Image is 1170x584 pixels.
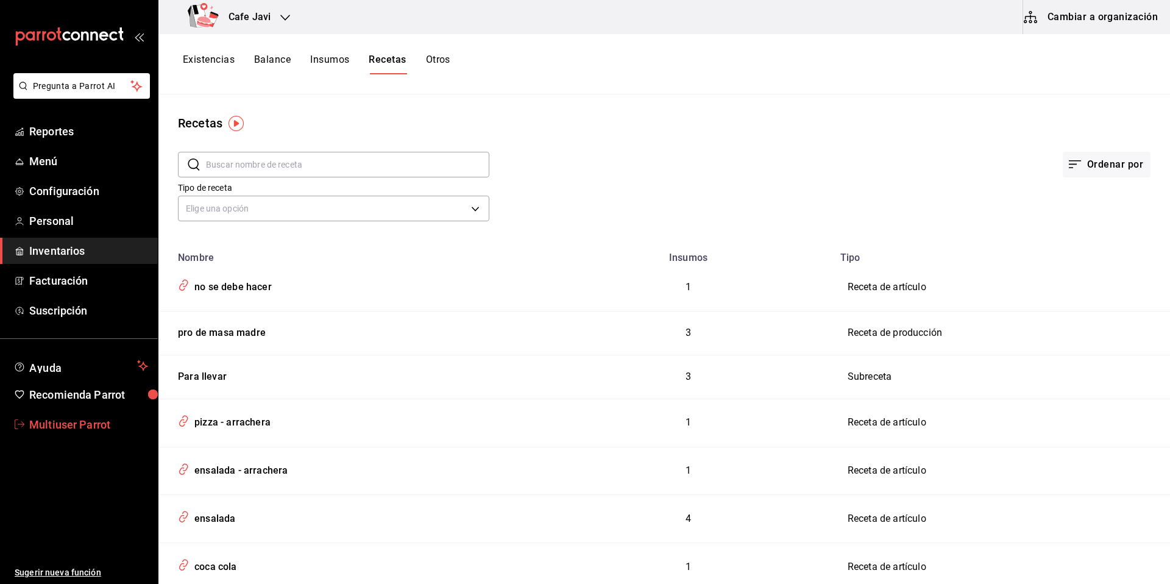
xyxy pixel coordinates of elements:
[29,358,132,373] span: Ayuda
[29,302,148,319] span: Suscripción
[13,73,150,99] button: Pregunta a Parrot AI
[9,88,150,101] a: Pregunta a Parrot AI
[219,10,271,24] h3: Cafe Javi
[686,281,691,293] span: 1
[134,32,144,41] button: open_drawer_menu
[686,513,691,524] span: 4
[178,183,489,192] label: Tipo de receta
[1063,152,1150,177] button: Ordenar por
[206,152,489,177] input: Buscar nombre de receta
[33,80,131,93] span: Pregunta a Parrot AI
[833,263,1170,311] td: Receta de artículo
[183,54,235,74] button: Existencias
[158,244,544,263] th: Nombre
[173,365,227,384] div: Para llevar
[178,196,489,221] div: Elige una opción
[833,311,1170,355] td: Receta de producción
[833,495,1170,543] td: Receta de artículo
[833,399,1170,447] td: Receta de artículo
[29,272,148,289] span: Facturación
[190,276,272,294] div: no se debe hacer
[686,327,691,338] span: 3
[686,371,691,382] span: 3
[29,416,148,433] span: Multiuser Parrot
[183,54,450,74] div: navigation tabs
[686,465,691,476] span: 1
[833,244,1170,263] th: Tipo
[686,416,691,428] span: 1
[173,321,266,340] div: pro de masa madre
[29,123,148,140] span: Reportes
[15,566,148,579] span: Sugerir nueva función
[29,153,148,169] span: Menú
[190,411,271,430] div: pizza - arrachera
[29,243,148,259] span: Inventarios
[190,507,235,526] div: ensalada
[29,183,148,199] span: Configuración
[254,54,291,74] button: Balance
[833,355,1170,399] td: Subreceta
[229,116,244,131] img: Tooltip marker
[29,213,148,229] span: Personal
[29,386,148,403] span: Recomienda Parrot
[686,561,691,572] span: 1
[310,54,349,74] button: Insumos
[426,54,450,74] button: Otros
[369,54,406,74] button: Recetas
[833,447,1170,495] td: Receta de artículo
[544,244,832,263] th: Insumos
[178,114,222,132] div: Recetas
[190,459,288,478] div: ensalada - arrachera
[190,555,237,574] div: coca cola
